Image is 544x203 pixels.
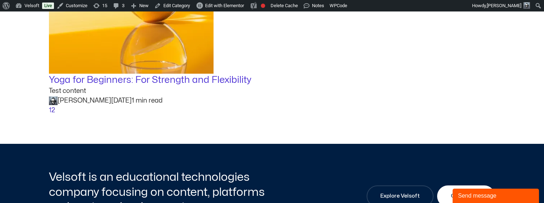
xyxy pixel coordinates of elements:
[51,107,55,113] a: 2
[261,4,265,8] div: Focus keyphrase not set
[58,98,111,104] span: [PERSON_NAME]
[111,98,132,104] span: [DATE]
[380,192,420,200] span: Explore Velsoft
[487,3,521,8] span: [PERSON_NAME]
[49,86,351,96] div: Test content
[205,3,244,8] span: Edit with Elementor
[42,3,54,9] a: Live
[49,107,51,113] a: 1
[132,98,163,104] span: 1 min read
[451,192,481,200] span: Contact Us
[49,75,251,84] a: Yoga for Beginners: For Strength and Flexibility
[453,187,540,203] iframe: chat widget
